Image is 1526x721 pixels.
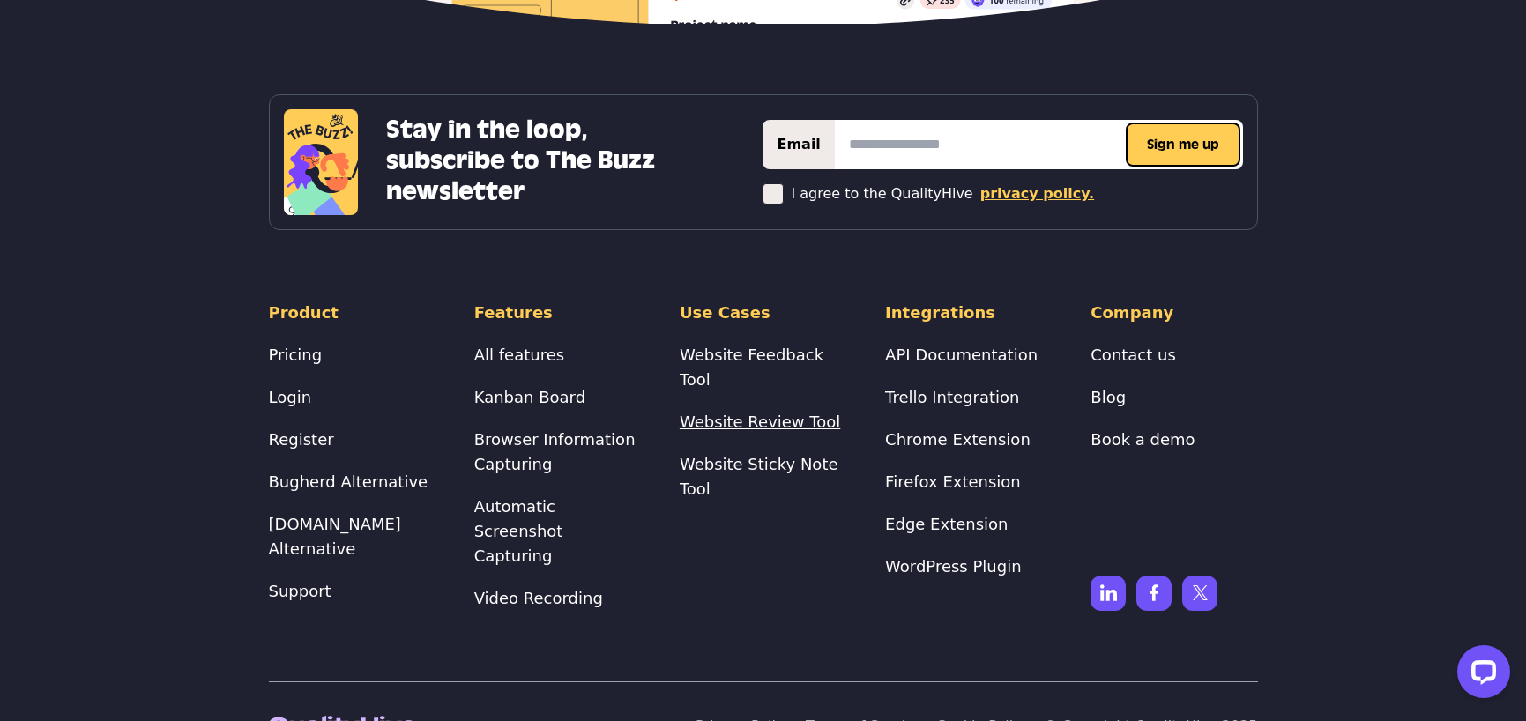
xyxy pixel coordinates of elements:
a: Bugherd Alternative [269,472,428,491]
a: Login [269,388,312,406]
h4: Integrations [885,301,1052,325]
button: Sign me up [1126,123,1240,167]
a: Book a demo [1091,430,1195,449]
a: [DOMAIN_NAME] Alternative [269,515,401,558]
img: X [1182,576,1217,611]
h4: Use Cases [680,301,846,325]
a: Trello Integration [885,388,1019,406]
a: Contact us [1091,346,1176,364]
a: Automatic Screenshot Capturing [474,497,563,565]
h4: Product [269,301,435,325]
iframe: LiveChat chat widget [1443,638,1517,712]
a: Register [269,430,334,449]
a: Video Recording [474,589,603,607]
img: Facebook [1136,576,1172,611]
h4: Features [474,301,641,325]
label: Email [763,120,834,169]
a: privacy policy. [980,183,1094,204]
a: All features [474,346,564,364]
a: Kanban Board [474,388,585,406]
a: Website Sticky Note Tool [680,455,838,498]
a: Website Feedback Tool [680,346,823,389]
a: Blog [1091,388,1126,406]
a: Pricing [269,346,323,364]
img: The Buzz Newsletter [284,109,358,215]
input: email [835,120,1243,169]
a: Support [269,582,331,600]
a: WordPress Plugin [885,557,1021,576]
p: I agree to the QualityHive [791,183,972,204]
a: Browser Information Capturing [474,430,636,473]
h4: Company [1091,301,1257,325]
h3: Stay in the loop, subscribe to The Buzz newsletter [386,115,683,207]
a: Firefox Extension [885,472,1021,491]
a: Website Review Tool [680,413,840,431]
a: Chrome Extension [885,430,1031,449]
img: Linkedin [1091,576,1126,611]
a: Edge Extension [885,515,1008,533]
a: API Documentation [885,346,1038,364]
